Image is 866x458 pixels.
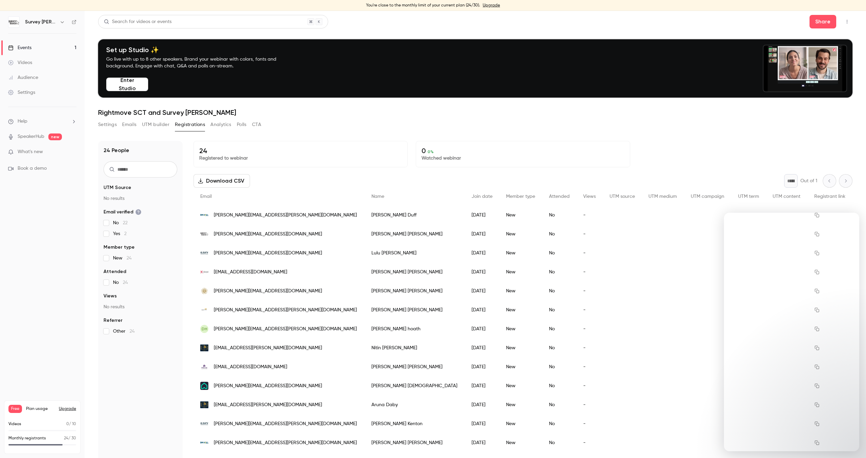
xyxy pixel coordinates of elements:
[499,225,542,244] div: New
[365,395,465,414] div: Aruna Daby
[175,119,205,130] button: Registrations
[576,263,602,282] div: -
[104,244,135,251] span: Member type
[214,250,322,257] span: [PERSON_NAME][EMAIL_ADDRESS][DOMAIN_NAME]
[549,194,570,199] span: Attended
[800,178,817,184] p: Out of 1
[8,118,76,125] li: help-dropdown-opener
[8,421,21,427] p: Videos
[365,300,465,319] div: [PERSON_NAME] [PERSON_NAME]
[252,119,261,130] button: CTA
[113,328,135,335] span: Other
[106,46,292,54] h4: Set up Studio ✨
[104,304,177,310] p: No results
[365,263,465,282] div: [PERSON_NAME] [PERSON_NAME]
[465,300,500,319] div: [DATE]
[499,300,542,319] div: New
[499,395,542,414] div: New
[576,225,602,244] div: -
[365,206,465,225] div: [PERSON_NAME] Duff
[200,211,208,219] img: dmhall.co.uk
[542,244,577,263] div: No
[465,433,500,452] div: [DATE]
[542,300,577,319] div: No
[113,279,128,286] span: No
[18,118,27,125] span: Help
[214,401,322,409] span: [EMAIL_ADDRESS][PERSON_NAME][DOMAIN_NAME]
[66,421,76,427] p: / 10
[499,282,542,300] div: New
[214,307,357,314] span: [PERSON_NAME][EMAIL_ADDRESS][PERSON_NAME][DOMAIN_NAME]
[499,357,542,376] div: New
[465,282,500,300] div: [DATE]
[200,363,208,371] img: precisesurveyors.co.uk
[610,194,635,199] span: UTM source
[576,300,602,319] div: -
[576,414,602,433] div: -
[465,206,500,225] div: [DATE]
[542,206,577,225] div: No
[365,357,465,376] div: [PERSON_NAME] [PERSON_NAME]
[199,155,402,162] p: Registered to webinar
[576,395,602,414] div: -
[691,194,724,199] span: UTM campaign
[365,225,465,244] div: [PERSON_NAME] [PERSON_NAME]
[237,119,247,130] button: Polls
[98,108,852,117] h1: Rightmove SCT and Survey [PERSON_NAME]
[214,212,357,219] span: [PERSON_NAME][EMAIL_ADDRESS][PERSON_NAME][DOMAIN_NAME]
[214,345,322,352] span: [EMAIL_ADDRESS][PERSON_NAME][DOMAIN_NAME]
[104,209,141,215] span: Email verified
[200,401,208,408] img: rivercrestsurveyors.co.uk
[465,395,500,414] div: [DATE]
[576,244,602,263] div: -
[499,338,542,357] div: New
[104,184,131,191] span: UTM Source
[421,147,624,155] p: 0
[18,148,43,155] span: What's new
[122,119,136,130] button: Emails
[66,422,69,426] span: 0
[810,15,836,28] button: Share
[199,147,402,155] p: 24
[499,414,542,433] div: New
[576,357,602,376] div: -
[365,414,465,433] div: [PERSON_NAME] Kenton
[814,194,845,199] span: Registrant link
[200,420,208,428] img: esurv.co.uk
[214,420,357,428] span: [PERSON_NAME][EMAIL_ADDRESS][PERSON_NAME][DOMAIN_NAME]
[365,338,465,357] div: Nitin [PERSON_NAME]
[104,317,122,324] span: Referrer
[18,133,44,140] a: SpeakerHub
[421,155,624,162] p: Watched webinar
[724,213,859,451] iframe: Intercom live chat
[106,78,148,91] button: Enter Studio
[648,194,677,199] span: UTM medium
[210,119,231,130] button: Analytics
[542,319,577,338] div: No
[64,435,76,441] p: / 30
[64,436,68,440] span: 24
[472,194,493,199] span: Join date
[542,376,577,395] div: No
[8,44,31,51] div: Events
[214,363,287,371] span: [EMAIL_ADDRESS][DOMAIN_NAME]
[113,230,127,237] span: Yes
[59,406,76,412] button: Upgrade
[124,231,127,236] span: 2
[68,149,76,155] iframe: Noticeable Trigger
[214,288,322,295] span: [PERSON_NAME][EMAIL_ADDRESS][DOMAIN_NAME]
[542,225,577,244] div: No
[104,268,126,275] span: Attended
[365,282,465,300] div: [PERSON_NAME] [PERSON_NAME]
[98,119,117,130] button: Settings
[428,149,434,154] span: 0 %
[104,18,172,25] div: Search for videos or events
[123,221,128,225] span: 22
[200,306,208,314] img: bartleywest.co.uk
[576,319,602,338] div: -
[371,194,384,199] span: Name
[214,326,357,333] span: [PERSON_NAME][EMAIL_ADDRESS][PERSON_NAME][DOMAIN_NAME]
[214,439,357,446] span: [PERSON_NAME][EMAIL_ADDRESS][PERSON_NAME][DOMAIN_NAME]
[18,165,47,172] span: Book a demo
[465,376,500,395] div: [DATE]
